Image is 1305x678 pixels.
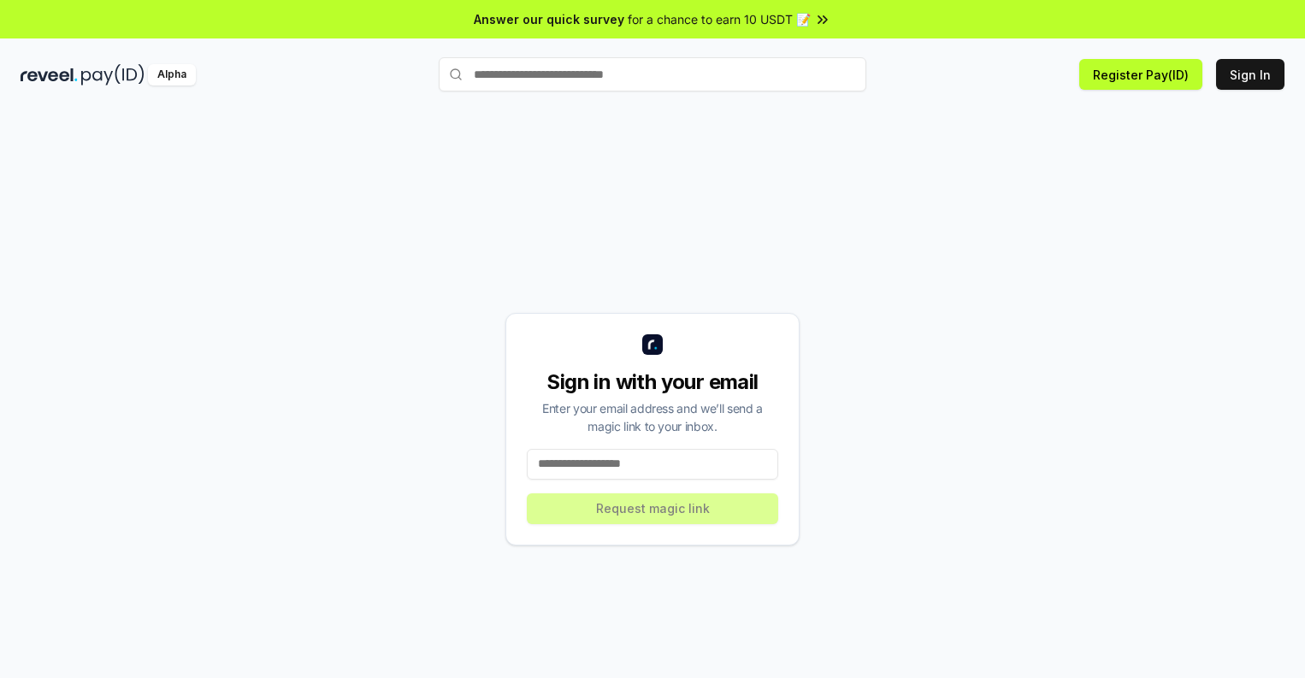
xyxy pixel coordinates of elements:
img: logo_small [642,334,663,355]
span: for a chance to earn 10 USDT 📝 [628,10,811,28]
div: Enter your email address and we’ll send a magic link to your inbox. [527,399,778,435]
button: Sign In [1216,59,1284,90]
div: Sign in with your email [527,368,778,396]
button: Register Pay(ID) [1079,59,1202,90]
span: Answer our quick survey [474,10,624,28]
img: reveel_dark [21,64,78,85]
img: pay_id [81,64,145,85]
div: Alpha [148,64,196,85]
